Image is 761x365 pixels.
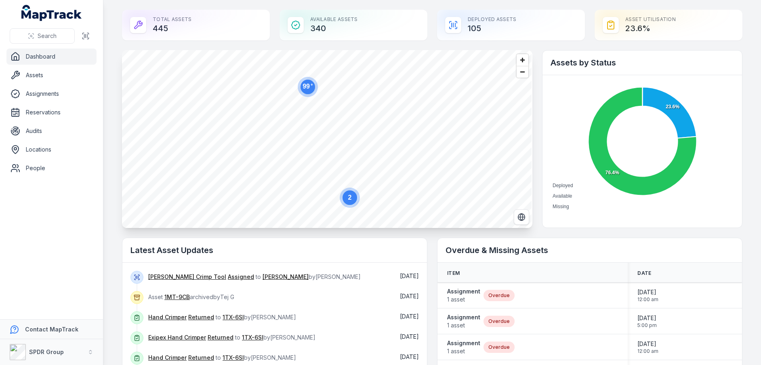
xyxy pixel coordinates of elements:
a: MapTrack [21,5,82,21]
a: 1TX-6SI [242,333,263,342]
a: 1TX-6SI [223,313,244,321]
span: to by [PERSON_NAME] [148,334,315,341]
span: 1 asset [447,347,480,355]
span: to by [PERSON_NAME] [148,273,361,280]
a: Assignments [6,86,97,102]
span: Item [447,270,460,276]
span: [DATE] [400,293,419,300]
a: Returned [188,313,214,321]
a: Audits [6,123,97,139]
a: Assignment1 asset [447,339,480,355]
time: 26/08/2025, 9:38:33 am [400,272,419,279]
strong: Assignment [447,313,480,321]
time: 20/08/2025, 10:46:50 am [400,313,419,320]
canvas: Map [122,50,532,228]
time: 31/07/2025, 12:00:00 am [637,340,658,354]
span: 12:00 am [637,296,658,303]
div: Overdue [484,342,515,353]
time: 20/08/2025, 10:46:04 am [400,353,419,360]
a: Reservations [6,104,97,120]
a: People [6,160,97,176]
span: [DATE] [400,333,419,340]
text: 2 [348,194,352,201]
span: 1 asset [447,321,480,329]
span: [DATE] [400,313,419,320]
a: [PERSON_NAME] [263,273,309,281]
tspan: + [311,82,313,87]
div: Overdue [484,290,515,301]
button: Zoom in [517,54,528,66]
strong: Contact MapTrack [25,326,78,333]
time: 25/02/2025, 5:00:00 pm [637,314,657,329]
button: Zoom out [517,66,528,78]
a: Hand Crimper [148,313,187,321]
time: 21/08/2025, 5:11:05 pm [400,293,419,300]
button: Search [10,28,75,44]
a: Assignment1 asset [447,287,480,304]
span: Available [553,193,572,199]
a: [PERSON_NAME] Crimp Tool [148,273,226,281]
h2: Assets by Status [551,57,734,68]
span: [DATE] [637,314,657,322]
strong: Assignment [447,339,480,347]
span: [DATE] [637,340,658,348]
span: Search [38,32,57,40]
time: 20/08/2025, 10:46:34 am [400,333,419,340]
h2: Overdue & Missing Assets [446,245,734,256]
button: Switch to Satellite View [514,209,529,225]
a: Exipex Hand Crimper [148,333,206,342]
span: Date [637,270,651,276]
span: 12:00 am [637,348,658,354]
span: to by [PERSON_NAME] [148,314,296,321]
a: 1MT-9CB [164,293,190,301]
span: [DATE] [400,353,419,360]
div: Overdue [484,316,515,327]
h2: Latest Asset Updates [130,245,419,256]
time: 30/05/2025, 12:00:00 am [637,288,658,303]
a: Assignment1 asset [447,313,480,329]
a: Locations [6,141,97,158]
strong: SPDR Group [29,348,64,355]
span: Deployed [553,183,573,188]
span: to by [PERSON_NAME] [148,354,296,361]
span: [DATE] [637,288,658,296]
a: Returned [208,333,233,342]
span: 5:00 pm [637,322,657,329]
strong: Assignment [447,287,480,295]
text: 99 [303,82,313,90]
a: Assets [6,67,97,83]
span: 1 asset [447,295,480,304]
a: Dashboard [6,49,97,65]
span: Missing [553,204,569,209]
a: Returned [188,354,214,362]
span: Asset archived by Tej G [148,293,234,300]
span: [DATE] [400,272,419,279]
a: 1TX-6SI [223,354,244,362]
a: Assigned [228,273,254,281]
a: Hand Crimper [148,354,187,362]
